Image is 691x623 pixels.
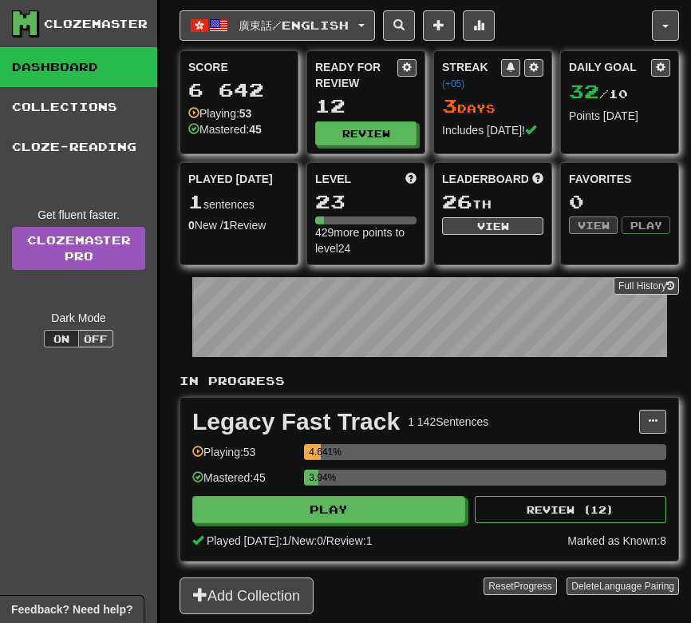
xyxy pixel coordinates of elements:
span: Open feedback widget [11,601,132,617]
a: ClozemasterPro [12,227,145,270]
div: Streak [442,59,501,91]
div: 12 [315,96,417,116]
div: Marked as Known: 8 [567,533,666,549]
div: Get fluent faster. [12,207,145,223]
button: Review (12) [475,496,666,523]
div: sentences [188,192,290,212]
div: 3.94% [309,470,318,486]
span: Played [DATE] [188,171,273,187]
div: Legacy Fast Track [192,410,400,434]
div: Playing: 53 [192,444,296,470]
button: More stats [463,10,495,41]
span: This week in points, UTC [532,171,543,187]
span: / [323,534,326,547]
button: View [442,217,543,235]
div: Score [188,59,290,75]
button: Add Collection [180,577,314,614]
span: Level [315,171,351,187]
div: 6 642 [188,80,290,100]
button: On [44,330,79,347]
div: Favorites [569,171,670,187]
p: In Progress [180,373,679,389]
strong: 0 [188,219,195,232]
div: Mastered: [188,121,262,137]
div: th [442,192,543,212]
span: Progress [514,581,552,592]
button: ResetProgress [484,577,556,595]
span: Language Pairing [599,581,674,592]
span: 廣東話 / English [239,18,349,32]
span: 3 [442,94,457,117]
div: 1 142 Sentences [408,414,488,430]
span: / 10 [569,87,628,101]
div: Clozemaster [44,16,148,32]
strong: 45 [249,123,262,136]
strong: 53 [239,107,252,120]
span: Leaderboard [442,171,529,187]
div: Playing: [188,105,251,121]
div: New / Review [188,217,290,233]
div: 23 [315,192,417,212]
div: 0 [569,192,670,212]
span: 1 [188,190,203,212]
button: Play [192,496,465,523]
span: Score more points to level up [405,171,417,187]
button: Search sentences [383,10,415,41]
span: New: 0 [291,534,323,547]
span: 32 [569,80,599,102]
strong: 1 [223,219,230,232]
span: Review: 1 [326,534,373,547]
span: / [288,534,291,547]
div: Dark Mode [12,310,145,326]
button: Off [78,330,113,347]
button: 廣東話/English [180,10,375,41]
div: 429 more points to level 24 [315,224,417,256]
div: Mastered: 45 [192,470,296,496]
button: Play [622,216,670,234]
button: View [569,216,618,234]
div: Day s [442,96,543,117]
a: (+05) [442,78,464,89]
div: 4.641% [309,444,321,460]
button: Review [315,121,417,145]
button: Full History [614,277,679,295]
button: Add sentence to collection [423,10,455,41]
div: Points [DATE] [569,108,670,124]
div: Includes [DATE]! [442,122,543,138]
span: Played [DATE]: 1 [207,534,288,547]
div: Daily Goal [569,59,651,77]
span: 26 [442,190,472,212]
div: Ready for Review [315,59,397,91]
button: DeleteLanguage Pairing [567,577,679,595]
